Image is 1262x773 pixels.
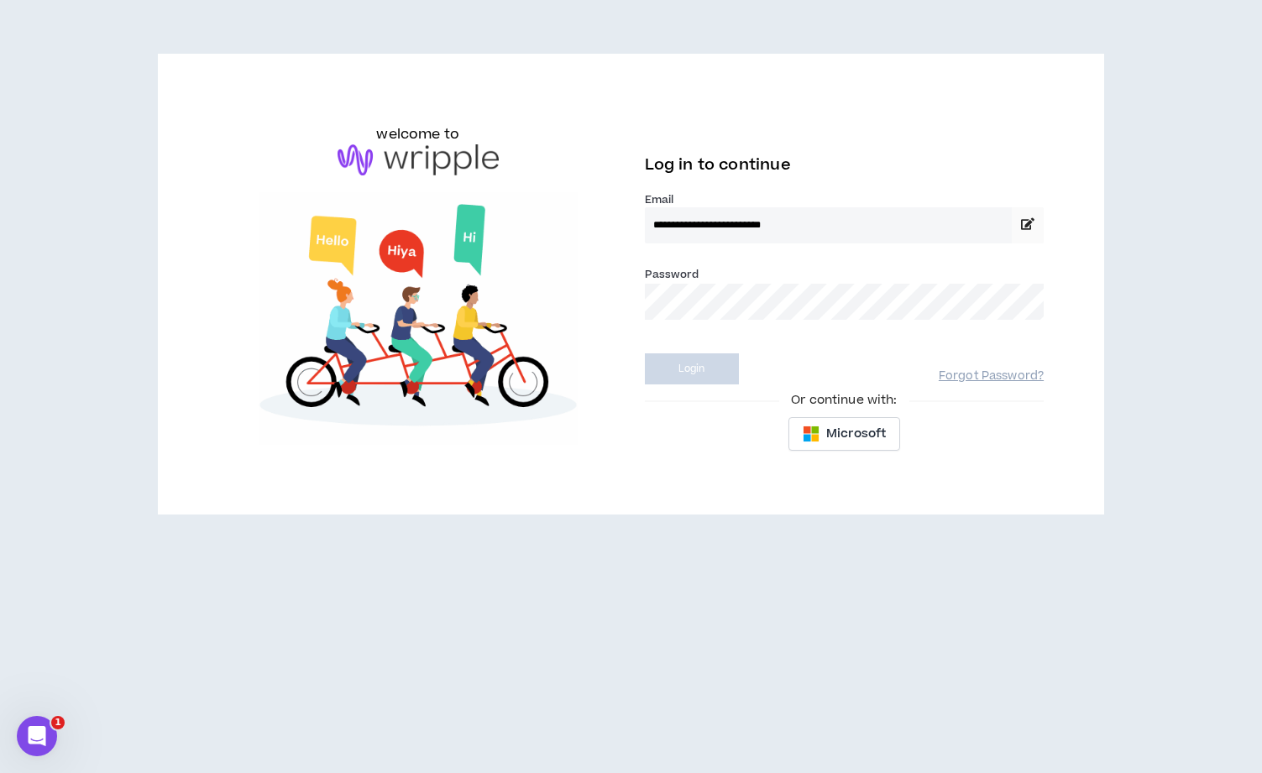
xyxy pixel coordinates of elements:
img: Welcome to Wripple [218,192,618,445]
a: Forgot Password? [939,368,1044,384]
h6: welcome to [376,124,459,144]
label: Email [645,192,1045,207]
span: 1 [51,716,65,729]
img: logo-brand.png [338,144,499,176]
span: Log in to continue [645,154,791,175]
iframe: Intercom live chat [17,716,57,756]
label: Password [645,267,699,282]
span: Microsoft [826,425,886,443]
button: Login [645,353,739,384]
button: Microsoft [788,417,900,451]
span: Or continue with: [779,391,909,410]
